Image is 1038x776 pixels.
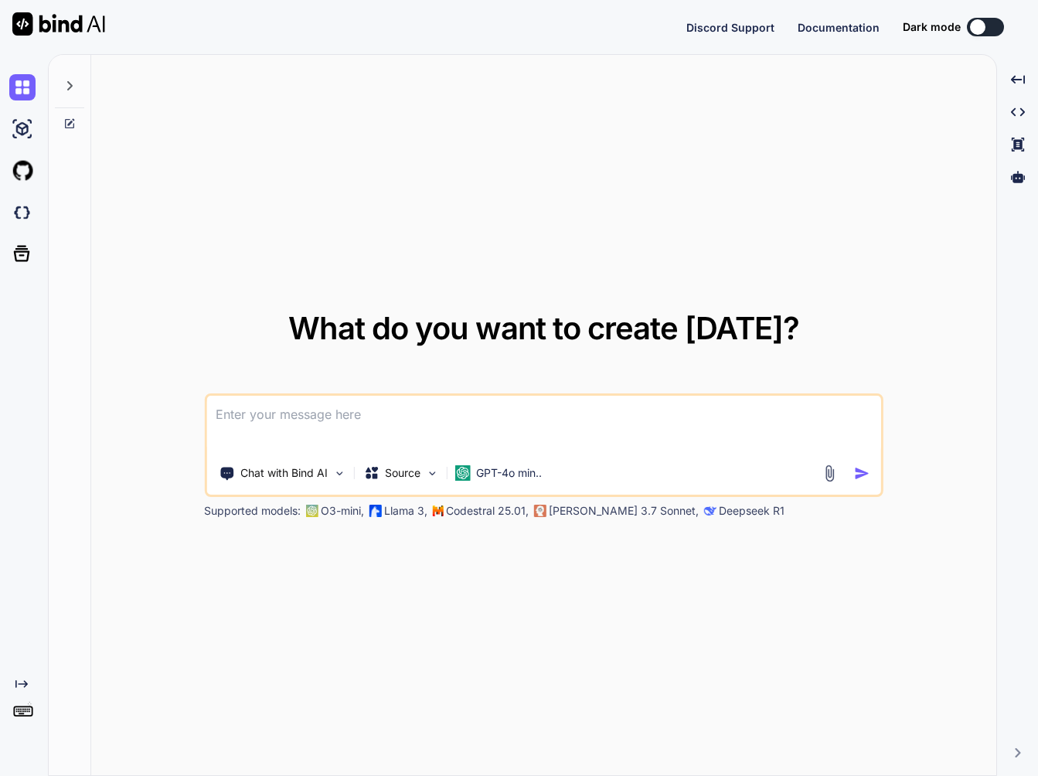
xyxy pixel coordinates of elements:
img: Bind AI [12,12,105,36]
button: Documentation [798,19,880,36]
img: Mistral-AI [432,505,443,516]
p: GPT-4o min.. [476,465,542,481]
img: icon [854,465,870,482]
p: Llama 3, [384,503,427,519]
img: Pick Tools [332,467,345,480]
p: Supported models: [204,503,301,519]
img: claude [533,505,546,517]
img: attachment [821,465,839,482]
img: Pick Models [425,467,438,480]
span: What do you want to create [DATE]? [288,309,799,347]
p: Deepseek R1 [719,503,784,519]
p: [PERSON_NAME] 3.7 Sonnet, [549,503,699,519]
img: GPT-4 [305,505,318,517]
p: O3-mini, [321,503,364,519]
img: GPT-4o mini [454,465,470,481]
img: chat [9,74,36,100]
p: Codestral 25.01, [446,503,529,519]
button: Discord Support [686,19,774,36]
p: Source [385,465,420,481]
img: githubLight [9,158,36,184]
img: claude [703,505,716,517]
img: darkCloudIdeIcon [9,199,36,226]
img: ai-studio [9,116,36,142]
span: Discord Support [686,21,774,34]
span: Documentation [798,21,880,34]
span: Dark mode [903,19,961,35]
p: Chat with Bind AI [240,465,328,481]
img: Llama2 [369,505,381,517]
